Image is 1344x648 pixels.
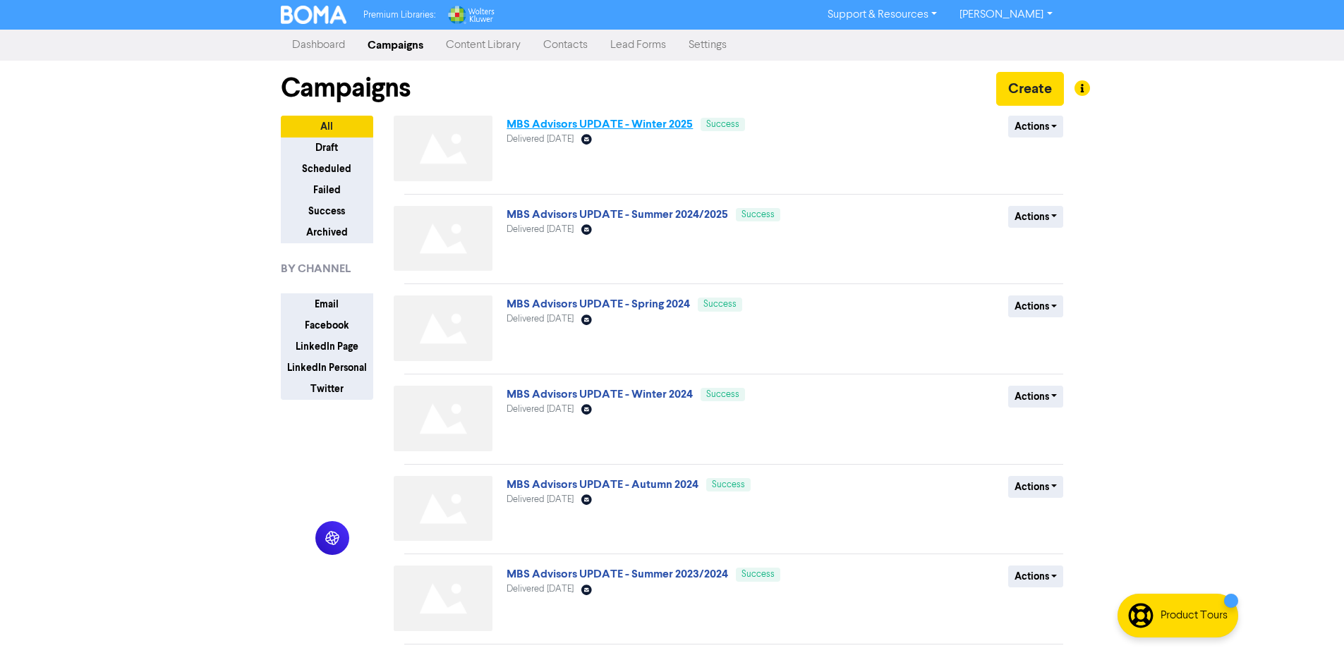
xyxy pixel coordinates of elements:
span: Success [741,570,775,579]
span: Success [706,120,739,129]
a: Settings [677,31,738,59]
button: Twitter [281,378,373,400]
span: Delivered [DATE] [507,135,574,144]
a: Support & Resources [816,4,948,26]
img: Not found [394,476,492,542]
button: Actions [1008,116,1064,137]
button: LinkedIn Personal [281,357,373,379]
a: Content Library [435,31,532,59]
button: Scheduled [281,158,373,180]
span: Delivered [DATE] [507,405,574,414]
img: Wolters Kluwer [447,6,495,24]
button: Archived [281,221,373,243]
span: Delivered [DATE] [507,225,574,234]
button: Actions [1008,386,1064,408]
a: Lead Forms [599,31,677,59]
button: Success [281,200,373,222]
iframe: Chat Widget [1273,580,1344,648]
a: MBS Advisors UPDATE - Summer 2023/2024 [507,567,728,581]
img: Not found [394,206,492,271]
a: MBS Advisors UPDATE - Winter 2024 [507,387,693,401]
img: Not found [394,116,492,181]
h1: Campaigns [281,72,411,104]
button: Actions [1008,476,1064,498]
button: Create [996,72,1064,106]
span: Delivered [DATE] [507,585,574,594]
button: All [281,116,373,137]
button: Facebook [281,314,373,336]
span: Success [741,210,775,219]
button: LinkedIn Page [281,336,373,357]
button: Email [281,293,373,315]
span: Success [712,480,745,489]
button: Actions [1008,206,1064,228]
button: Failed [281,179,373,201]
a: Campaigns [356,31,435,59]
button: Actions [1008,295,1064,317]
span: Delivered [DATE] [507,495,574,504]
span: Success [703,300,737,309]
a: Contacts [532,31,599,59]
img: Not found [394,295,492,361]
img: BOMA Logo [281,6,347,24]
a: Dashboard [281,31,356,59]
a: MBS Advisors UPDATE - Spring 2024 [507,297,690,311]
button: Draft [281,137,373,159]
a: MBS Advisors UPDATE - Winter 2025 [507,117,693,131]
a: MBS Advisors UPDATE - Autumn 2024 [507,477,698,491]
button: Actions [1008,566,1064,587]
span: Success [706,390,739,399]
span: Delivered [DATE] [507,314,574,324]
span: Premium Libraries: [363,11,435,20]
a: [PERSON_NAME] [948,4,1063,26]
img: Not found [394,566,492,631]
span: BY CHANNEL [281,260,351,277]
a: MBS Advisors UPDATE - Summer 2024/2025 [507,207,728,221]
img: Not found [394,386,492,451]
